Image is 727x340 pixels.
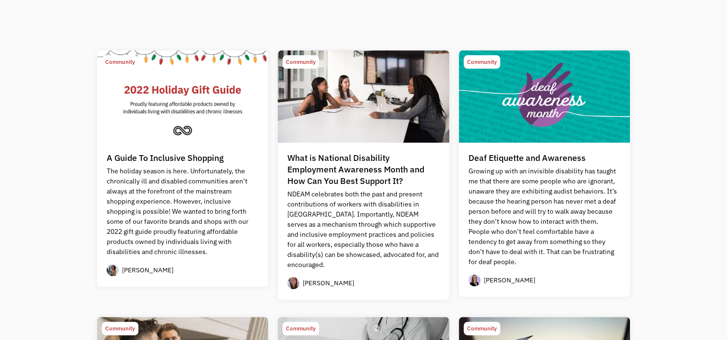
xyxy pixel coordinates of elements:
p: Growing up with an invisible disability has taught me that there are some people who are ignorant... [468,166,621,267]
a: CommunityDeaf Etiquette and AwarenessGrowing up with an invisible disability has taught me that t... [459,50,630,296]
div: Deaf Etiquette and Awareness [468,152,586,164]
div: What is National Disability Employment Awareness Month and How Can You Best Support It? [287,152,440,187]
div: A Guide To Inclusive Shopping [107,152,223,164]
p: The holiday season is here. Unfortunately, the chronically ill and disabled communities aren’t al... [107,166,259,257]
div: Community [105,323,135,334]
div: Community [286,56,316,68]
div: [PERSON_NAME] [122,266,173,275]
a: CommunityWhat is National Disability Employment Awareness Month and How Can You Best Support It?N... [278,50,449,299]
div: [PERSON_NAME] [303,279,354,288]
div: Community [286,323,316,334]
a: CommunityA Guide To Inclusive ShoppingThe holiday season is here. Unfortunately, the chronically ... [97,50,269,286]
div: Community [467,323,497,334]
div: Community [467,56,497,68]
p: NDEAM celebrates both the past and present contributions of workers with disabilities in [GEOGRAP... [287,189,440,270]
div: [PERSON_NAME] [484,276,535,285]
div: Community [105,56,135,68]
